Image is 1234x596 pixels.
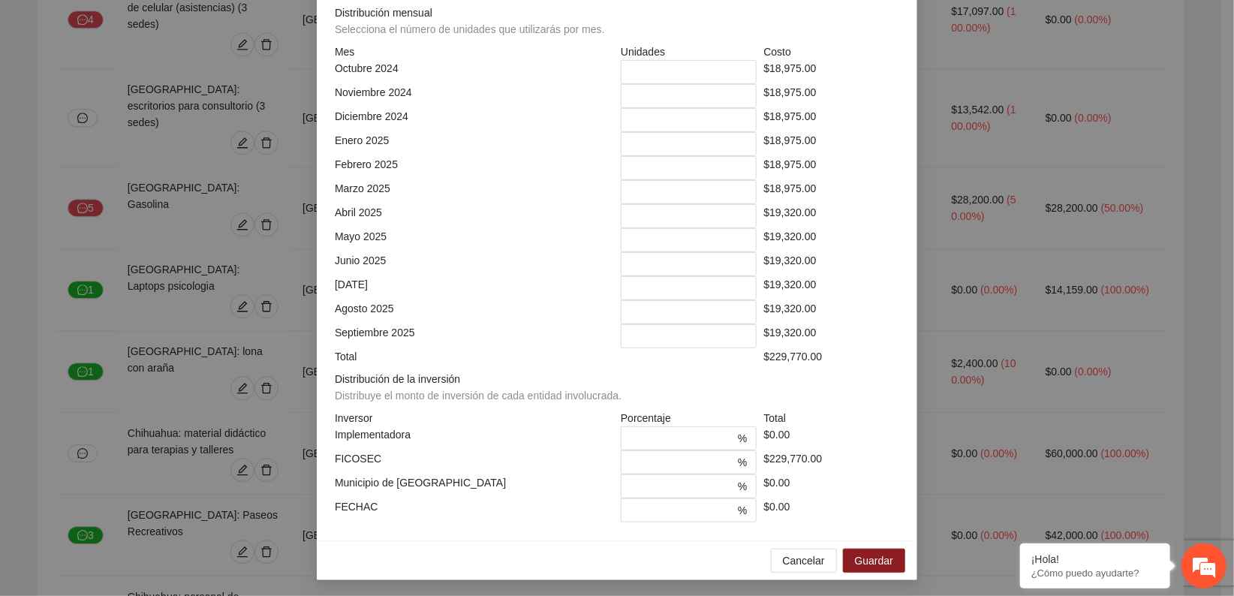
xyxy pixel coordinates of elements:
[760,108,904,132] div: $18,975.00
[760,180,904,204] div: $18,975.00
[617,44,760,60] div: Unidades
[335,390,622,402] span: Distribuye el monto de inversión de cada entidad involucrada.
[760,410,904,426] div: Total
[246,8,282,44] div: Minimizar ventana de chat en vivo
[760,300,904,324] div: $19,320.00
[331,474,617,498] div: Municipio de [GEOGRAPHIC_DATA]
[335,23,605,35] span: Selecciona el número de unidades que utilizarás por mes.
[331,324,617,348] div: Septiembre 2025
[87,200,207,352] span: Estamos en línea.
[783,552,825,569] span: Cancelar
[331,300,617,324] div: Agosto 2025
[1031,553,1159,565] div: ¡Hola!
[760,132,904,156] div: $18,975.00
[760,498,904,522] div: $0.00
[331,410,617,426] div: Inversor
[78,77,252,96] div: Chatee con nosotros ahora
[760,204,904,228] div: $19,320.00
[760,426,904,450] div: $0.00
[331,498,617,522] div: FECHAC
[760,228,904,252] div: $19,320.00
[331,252,617,276] div: Junio 2025
[331,204,617,228] div: Abril 2025
[617,410,760,426] div: Porcentaje
[771,549,837,573] button: Cancelar
[331,156,617,180] div: Febrero 2025
[331,132,617,156] div: Enero 2025
[843,549,905,573] button: Guardar
[335,5,610,38] span: Distribución mensual
[331,276,617,300] div: [DATE]
[331,228,617,252] div: Mayo 2025
[331,180,617,204] div: Marzo 2025
[331,426,617,450] div: Implementadora
[331,60,617,84] div: Octubre 2024
[760,252,904,276] div: $19,320.00
[760,84,904,108] div: $18,975.00
[738,478,747,495] span: %
[760,60,904,84] div: $18,975.00
[335,371,628,404] span: Distribución de la inversión
[760,450,904,474] div: $229,770.00
[738,430,747,447] span: %
[760,156,904,180] div: $18,975.00
[331,108,617,132] div: Diciembre 2024
[760,44,904,60] div: Costo
[738,502,747,519] span: %
[331,84,617,108] div: Noviembre 2024
[331,348,617,365] div: Total
[738,454,747,471] span: %
[760,276,904,300] div: $19,320.00
[855,552,893,569] span: Guardar
[760,348,904,365] div: $229,770.00
[331,450,617,474] div: FICOSEC
[1031,567,1159,579] p: ¿Cómo puedo ayudarte?
[8,410,286,462] textarea: Escriba su mensaje y pulse “Intro”
[760,474,904,498] div: $0.00
[760,324,904,348] div: $19,320.00
[331,44,617,60] div: Mes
